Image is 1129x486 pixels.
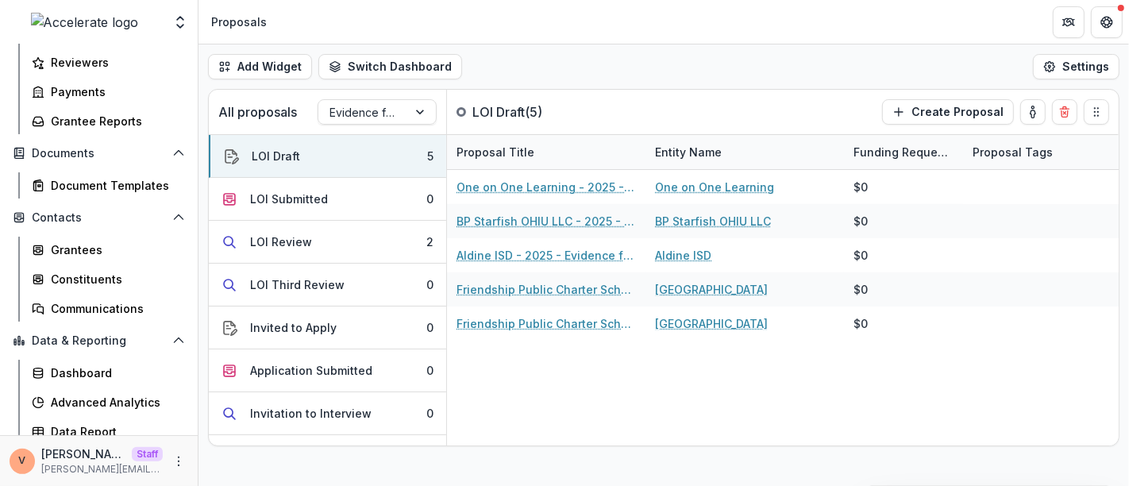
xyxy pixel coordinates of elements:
button: LOI Review2 [209,221,446,264]
div: 5 [427,148,433,164]
div: 0 [426,191,433,207]
div: $0 [853,281,868,298]
button: More [169,452,188,471]
button: Application Submitted0 [209,349,446,392]
button: Get Help [1091,6,1123,38]
span: Contacts [32,211,166,225]
button: toggle-assigned-to-me [1020,99,1046,125]
button: Invitation to Interview0 [209,392,446,435]
a: Constituents [25,266,191,292]
div: 0 [426,276,433,293]
a: Document Templates [25,172,191,199]
a: Friendship Public Charter School - 2025 - Evidence for Impact Letter of Interest Form [457,281,636,298]
a: Friendship Public Charter School - 2025 - Evidence for Impact Letter of Interest Form [457,315,636,332]
p: All proposals [218,102,297,121]
span: Data & Reporting [32,334,166,348]
button: Open Data & Reporting [6,328,191,353]
button: LOI Draft5 [209,135,446,178]
div: $0 [853,213,868,229]
p: Staff [132,447,163,461]
nav: breadcrumb [205,10,273,33]
div: Venkat [19,456,26,466]
button: LOI Submitted0 [209,178,446,221]
div: 0 [426,319,433,336]
div: Proposal Title [447,135,645,169]
a: Reviewers [25,49,191,75]
a: One on One Learning [655,179,774,195]
div: Data Report [51,423,179,440]
div: Document Templates [51,177,179,194]
div: $0 [853,315,868,332]
div: Proposal Tags [963,144,1062,160]
a: Data Report [25,418,191,445]
p: [PERSON_NAME] [41,445,125,462]
div: 0 [426,362,433,379]
div: $0 [853,179,868,195]
div: Funding Requested [844,144,963,160]
button: Open entity switcher [169,6,191,38]
button: Settings [1033,54,1119,79]
div: Payments [51,83,179,100]
div: $0 [853,247,868,264]
div: LOI Submitted [250,191,328,207]
a: Grantee Reports [25,108,191,134]
div: Funding Requested [844,135,963,169]
a: Dashboard [25,360,191,386]
div: Entity Name [645,135,844,169]
div: Dashboard [51,364,179,381]
button: Open Contacts [6,205,191,230]
p: LOI Draft ( 5 ) [472,102,591,121]
button: Open Documents [6,141,191,166]
img: Accelerate logo [31,13,139,32]
button: LOI Third Review0 [209,264,446,307]
div: LOI Review [250,233,312,250]
a: [GEOGRAPHIC_DATA] [655,281,768,298]
a: [GEOGRAPHIC_DATA] [655,315,768,332]
div: Invitation to Interview [250,405,372,422]
button: Switch Dashboard [318,54,462,79]
div: 2 [426,233,433,250]
span: Documents [32,147,166,160]
div: Proposals [211,13,267,30]
p: [PERSON_NAME][EMAIL_ADDRESS][DOMAIN_NAME] [41,462,163,476]
div: Application Submitted [250,362,372,379]
button: Add Widget [208,54,312,79]
a: Communications [25,295,191,322]
a: Aldine ISD - 2025 - Evidence for Impact Letter of Interest Form [457,247,636,264]
button: Invited to Apply0 [209,307,446,349]
div: Communications [51,300,179,317]
button: Delete card [1052,99,1077,125]
div: Grantee Reports [51,113,179,129]
a: One on One Learning - 2025 - Evidence for Impact Letter of Interest Form [457,179,636,195]
div: Grantees [51,241,179,258]
button: Create Proposal [882,99,1014,125]
div: Entity Name [645,144,731,160]
div: Proposal Title [447,144,544,160]
div: LOI Third Review [250,276,345,293]
div: Constituents [51,271,179,287]
a: Grantees [25,237,191,263]
a: BP Starfish OHIU LLC - 2025 - Evidence for Impact Letter of Interest Form [457,213,636,229]
a: Advanced Analytics [25,389,191,415]
button: Partners [1053,6,1085,38]
div: LOI Draft [252,148,300,164]
a: Payments [25,79,191,105]
button: Drag [1084,99,1109,125]
a: Aldine ISD [655,247,711,264]
div: Invited to Apply [250,319,337,336]
a: BP Starfish OHIU LLC [655,213,771,229]
div: 0 [426,405,433,422]
div: Advanced Analytics [51,394,179,411]
div: Reviewers [51,54,179,71]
